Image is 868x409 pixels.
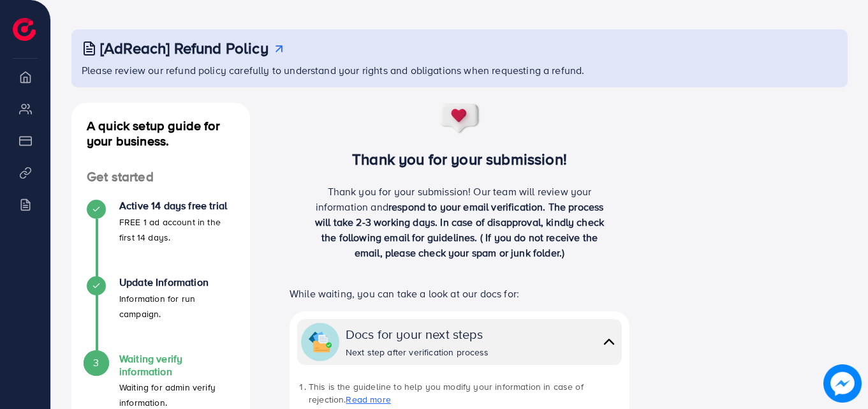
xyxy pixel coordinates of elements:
[100,39,268,57] h3: [AdReach] Refund Policy
[309,380,622,406] li: This is the guideline to help you modify your information in case of rejection.
[119,276,235,288] h4: Update Information
[346,393,390,406] a: Read more
[119,200,235,212] h4: Active 14 days free trial
[13,18,36,41] img: logo
[119,291,235,322] p: Information for run campaign.
[315,200,604,260] span: respond to your email verification. The process will take 2-3 working days. In case of disapprova...
[823,364,861,402] img: image
[119,214,235,245] p: FREE 1 ad account in the first 14 days.
[93,355,99,370] span: 3
[309,331,332,353] img: collapse
[439,103,481,135] img: success
[71,169,250,185] h4: Get started
[270,150,649,168] h3: Thank you for your submission!
[600,332,618,351] img: collapse
[290,286,629,301] p: While waiting, you can take a look at our docs for:
[119,353,235,377] h4: Waiting verify information
[71,200,250,276] li: Active 14 days free trial
[82,63,840,78] p: Please review our refund policy carefully to understand your rights and obligations when requesti...
[71,276,250,353] li: Update Information
[346,325,489,343] div: Docs for your next steps
[71,118,250,149] h4: A quick setup guide for your business.
[346,346,489,359] div: Next step after verification process
[309,184,611,260] p: Thank you for your submission! Our team will review your information and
